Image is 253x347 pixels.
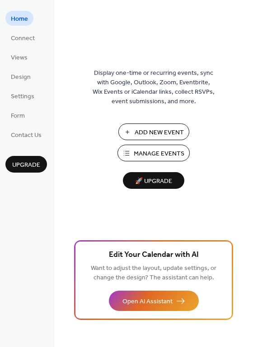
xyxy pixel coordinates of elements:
[135,128,184,137] span: Add New Event
[11,53,28,63] span: Views
[122,297,173,306] span: Open AI Assistant
[5,30,40,45] a: Connect
[5,50,33,64] a: Views
[11,73,31,82] span: Design
[11,111,25,121] span: Form
[11,92,34,101] span: Settings
[5,127,47,142] a: Contact Us
[5,156,47,173] button: Upgrade
[5,108,30,123] a: Form
[123,172,184,189] button: 🚀 Upgrade
[5,88,40,103] a: Settings
[117,145,190,161] button: Manage Events
[109,291,199,311] button: Open AI Assistant
[128,175,179,187] span: 🚀 Upgrade
[134,149,184,159] span: Manage Events
[11,34,35,43] span: Connect
[11,14,28,24] span: Home
[12,160,40,170] span: Upgrade
[91,262,216,284] span: Want to adjust the layout, update settings, or change the design? The assistant can help.
[118,123,189,140] button: Add New Event
[11,131,42,140] span: Contact Us
[5,69,36,84] a: Design
[109,249,199,261] span: Edit Your Calendar with AI
[93,68,215,106] span: Display one-time or recurring events, sync with Google, Outlook, Zoom, Eventbrite, Wix Events or ...
[5,11,33,26] a: Home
